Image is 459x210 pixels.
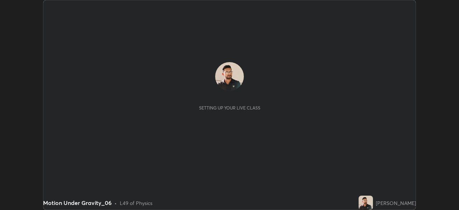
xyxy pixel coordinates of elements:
[359,196,373,210] img: 5053460a6f39493ea28443445799e426.jpg
[376,199,416,207] div: [PERSON_NAME]
[43,199,112,207] div: Motion Under Gravity_06
[199,105,260,111] div: Setting up your live class
[120,199,152,207] div: L49 of Physics
[215,62,244,91] img: 5053460a6f39493ea28443445799e426.jpg
[114,199,117,207] div: •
